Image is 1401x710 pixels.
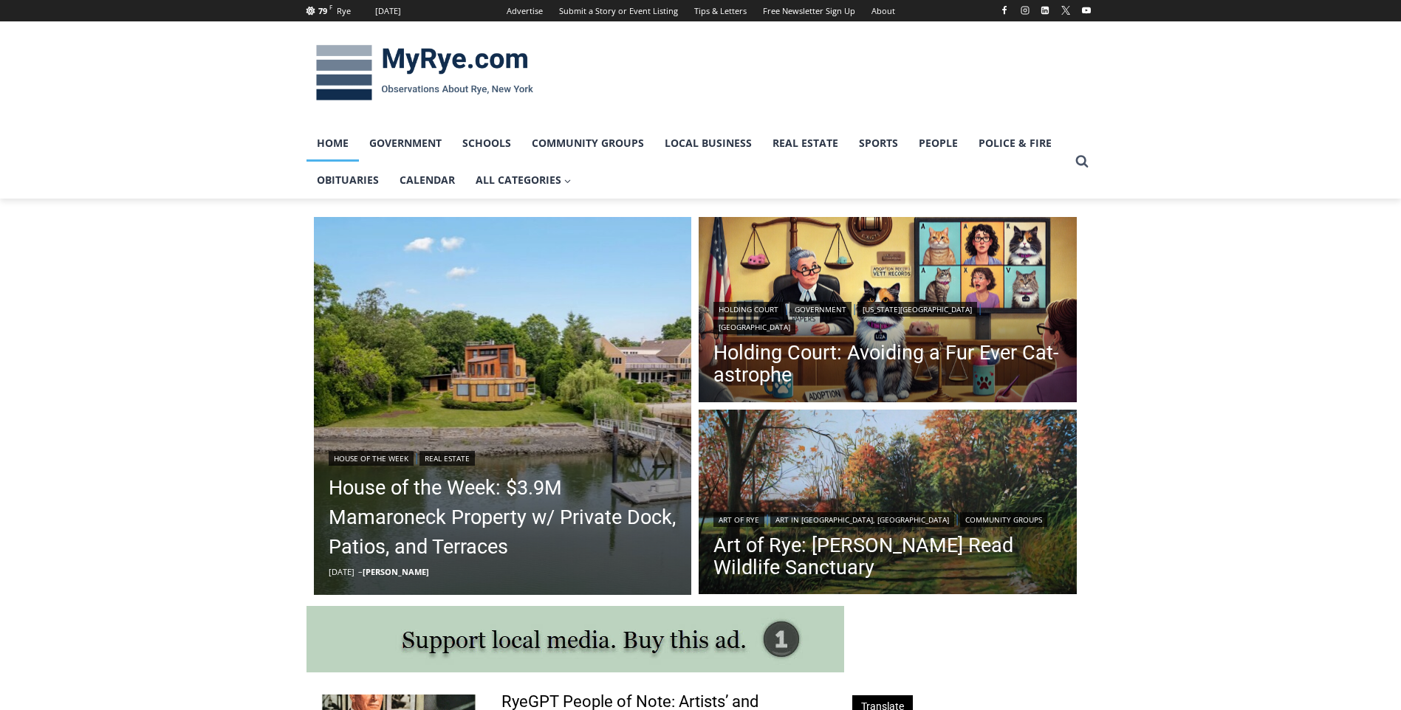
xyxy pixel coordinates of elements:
[713,509,1062,527] div: | |
[960,512,1047,527] a: Community Groups
[713,342,1062,386] a: Holding Court: Avoiding a Fur Ever Cat-astrophe
[699,410,1077,599] img: (PHOTO: Edith G. Read Wildlife Sanctuary (Acrylic 12x24). Trail along Playland Lake. By Elizabeth...
[762,125,849,162] a: Real Estate
[452,125,521,162] a: Schools
[521,125,654,162] a: Community Groups
[713,299,1062,334] div: | | |
[329,473,677,562] a: House of the Week: $3.9M Mamaroneck Property w/ Private Dock, Patios, and Terraces
[465,162,582,199] a: All Categories
[318,5,327,16] span: 79
[713,320,795,334] a: [GEOGRAPHIC_DATA]
[476,172,572,188] span: All Categories
[389,162,465,199] a: Calendar
[1016,1,1034,19] a: Instagram
[654,125,762,162] a: Local Business
[968,125,1062,162] a: Police & Fire
[849,125,908,162] a: Sports
[329,451,414,466] a: House of the Week
[358,566,363,577] span: –
[314,217,692,595] a: Read More House of the Week: $3.9M Mamaroneck Property w/ Private Dock, Patios, and Terraces
[306,125,1069,199] nav: Primary Navigation
[329,448,677,466] div: |
[789,302,852,317] a: Government
[699,217,1077,406] a: Read More Holding Court: Avoiding a Fur Ever Cat-astrophe
[996,1,1013,19] a: Facebook
[375,4,401,18] div: [DATE]
[306,125,359,162] a: Home
[1036,1,1054,19] a: Linkedin
[699,410,1077,599] a: Read More Art of Rye: Edith G. Read Wildlife Sanctuary
[857,302,977,317] a: [US_STATE][GEOGRAPHIC_DATA]
[770,512,954,527] a: Art in [GEOGRAPHIC_DATA], [GEOGRAPHIC_DATA]
[306,35,543,111] img: MyRye.com
[329,566,354,577] time: [DATE]
[306,162,389,199] a: Obituaries
[713,534,1062,579] a: Art of Rye: [PERSON_NAME] Read Wildlife Sanctuary
[699,217,1077,406] img: DALLE 2025-08-10 Holding Court - humorous cat custody trial
[1069,148,1095,175] button: View Search Form
[713,512,764,527] a: Art of Rye
[1057,1,1075,19] a: X
[908,125,968,162] a: People
[359,125,452,162] a: Government
[1078,1,1095,19] a: YouTube
[306,606,844,672] img: support local media, buy this ad
[329,3,332,11] span: F
[713,302,784,317] a: Holding Court
[363,566,429,577] a: [PERSON_NAME]
[314,217,692,595] img: 1160 Greacen Point Road, Mamaroneck
[337,4,351,18] div: Rye
[419,451,475,466] a: Real Estate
